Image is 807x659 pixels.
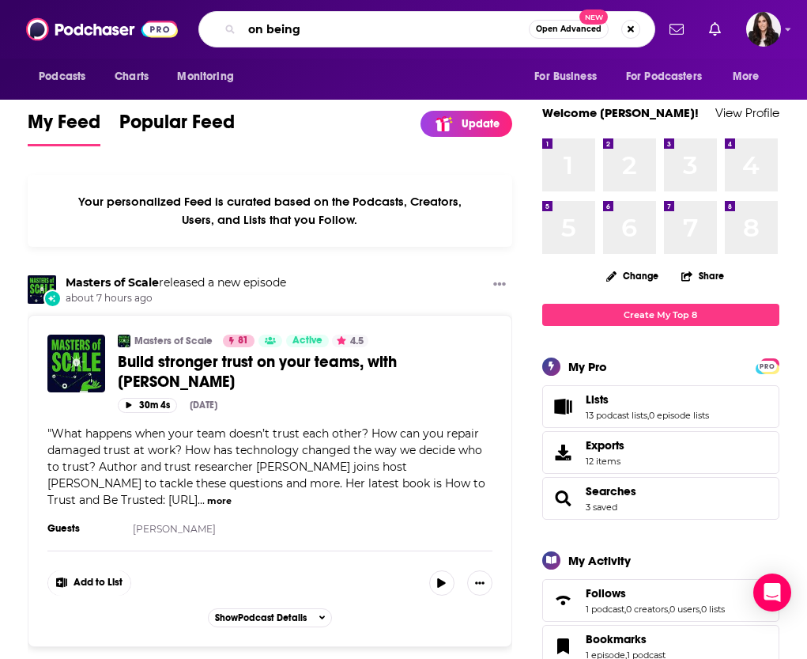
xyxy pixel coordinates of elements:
h3: released a new episode [66,275,286,290]
span: Follows [542,579,779,622]
a: Searches [548,487,579,509]
span: Podcasts [39,66,85,88]
a: [PERSON_NAME] [133,523,216,535]
span: Logged in as RebeccaShapiro [746,12,781,47]
span: Exports [586,438,624,453]
span: 81 [238,333,248,349]
span: about 7 hours ago [66,292,286,305]
a: Charts [104,62,158,92]
a: Follows [586,586,725,600]
a: Lists [548,396,579,418]
a: 0 users [669,604,700,615]
button: 4.5 [332,335,368,347]
span: Follows [586,586,626,600]
div: [DATE] [190,400,217,411]
span: Build stronger trust on your teams, with [PERSON_NAME] [118,352,397,392]
button: 30m 4s [118,398,177,413]
span: Open Advanced [536,25,601,33]
span: My Feed [28,110,100,143]
img: Masters of Scale [28,275,56,304]
a: Show notifications dropdown [703,16,727,43]
input: Search podcasts, credits, & more... [242,17,529,42]
span: Exports [548,441,579,464]
span: ... [198,493,205,507]
a: 81 [223,335,255,347]
span: What happens when your team doesn’t trust each other? How can you repair damaged trust at work? H... [47,426,485,507]
h3: Guests [47,522,119,535]
span: Searches [542,477,779,520]
a: 1 podcast [586,604,624,615]
a: Popular Feed [119,110,235,146]
img: Podchaser - Follow, Share and Rate Podcasts [26,14,178,44]
a: Welcome [PERSON_NAME]! [542,105,699,120]
img: User Profile [746,12,781,47]
a: Bookmarks [548,635,579,657]
a: Build stronger trust on your teams, with [PERSON_NAME] [118,352,492,392]
a: PRO [758,359,777,371]
div: My Pro [568,359,607,374]
a: 13 podcast lists [586,410,647,421]
div: New Episode [43,290,61,307]
a: 0 episode lists [649,410,709,421]
a: My Feed [28,110,100,146]
span: PRO [758,361,777,373]
button: ShowPodcast Details [208,608,333,627]
span: New [579,9,608,25]
button: Share [681,260,725,291]
button: Show More Button [48,570,130,596]
a: 0 creators [626,604,668,615]
span: , [668,604,669,615]
a: Show notifications dropdown [663,16,690,43]
a: Active [286,335,329,347]
img: Build stronger trust on your teams, with Rachel Botsman [47,335,105,392]
div: Your personalized Feed is curated based on the Podcasts, Creators, Users, and Lists that you Follow. [28,175,512,247]
span: , [700,604,701,615]
span: Lists [542,385,779,428]
a: Masters of Scale [134,335,213,347]
span: Show Podcast Details [215,612,307,623]
button: Open AdvancedNew [529,20,609,39]
span: Monitoring [177,66,233,88]
span: For Business [534,66,597,88]
a: Lists [586,392,709,407]
img: Masters of Scale [118,335,130,347]
a: Update [420,111,512,137]
button: Show More Button [487,275,512,295]
span: Active [292,333,322,349]
div: Open Intercom Messenger [753,574,791,612]
a: View Profile [715,105,779,120]
div: Search podcasts, credits, & more... [198,11,655,47]
a: Masters of Scale [66,275,159,290]
button: open menu [523,62,617,92]
span: " [47,426,485,507]
span: Charts [115,66,149,88]
div: My Activity [568,553,631,568]
a: 0 lists [701,604,725,615]
button: Change [597,266,668,286]
a: Searches [586,484,636,498]
button: open menu [722,62,779,92]
span: Add to List [74,577,123,589]
a: Bookmarks [586,632,666,646]
span: For Podcasters [626,66,702,88]
button: Show profile menu [746,12,781,47]
a: 3 saved [586,502,617,513]
button: more [207,494,232,508]
span: Popular Feed [119,110,235,143]
button: Show More Button [467,570,492,596]
span: Bookmarks [586,632,647,646]
button: open menu [28,62,106,92]
p: Update [462,117,500,131]
span: , [647,410,649,421]
a: Follows [548,589,579,612]
span: , [624,604,626,615]
span: More [733,66,760,88]
button: open menu [616,62,725,92]
button: open menu [166,62,254,92]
